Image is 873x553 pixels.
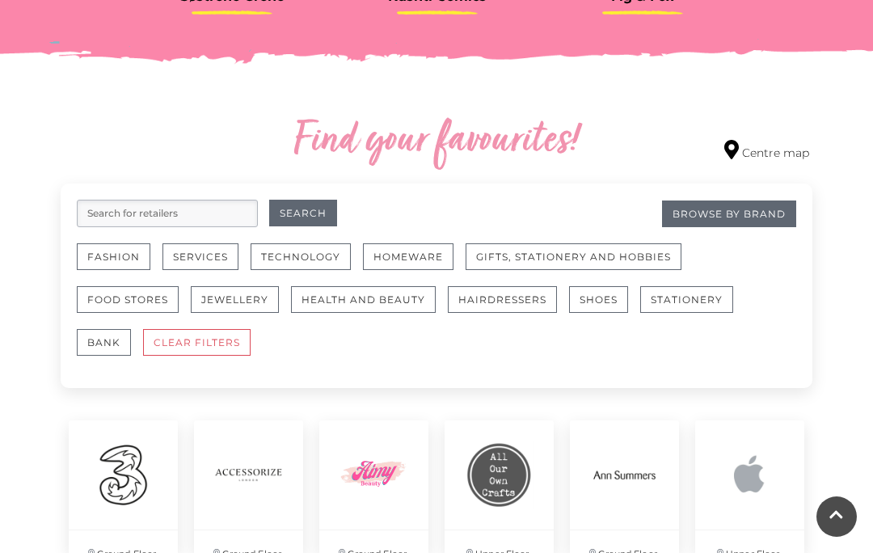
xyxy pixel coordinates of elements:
[269,200,337,226] button: Search
[569,286,640,329] a: Shoes
[77,200,258,227] input: Search for retailers
[251,243,351,270] button: Technology
[291,286,436,313] button: Health and Beauty
[77,329,143,372] a: Bank
[77,286,179,313] button: Food Stores
[363,243,453,270] button: Homeware
[251,243,363,286] a: Technology
[363,243,466,286] a: Homeware
[191,286,279,313] button: Jewellery
[143,329,251,356] button: CLEAR FILTERS
[640,286,733,313] button: Stationery
[162,243,251,286] a: Services
[291,286,448,329] a: Health and Beauty
[77,243,162,286] a: Fashion
[448,286,557,313] button: Hairdressers
[77,329,131,356] button: Bank
[143,329,263,372] a: CLEAR FILTERS
[662,201,796,227] a: Browse By Brand
[640,286,745,329] a: Stationery
[466,243,681,270] button: Gifts, Stationery and Hobbies
[190,116,683,167] h2: Find your favourites!
[448,286,569,329] a: Hairdressers
[77,286,191,329] a: Food Stores
[162,243,238,270] button: Services
[724,140,809,162] a: Centre map
[569,286,628,313] button: Shoes
[191,286,291,329] a: Jewellery
[466,243,694,286] a: Gifts, Stationery and Hobbies
[77,243,150,270] button: Fashion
